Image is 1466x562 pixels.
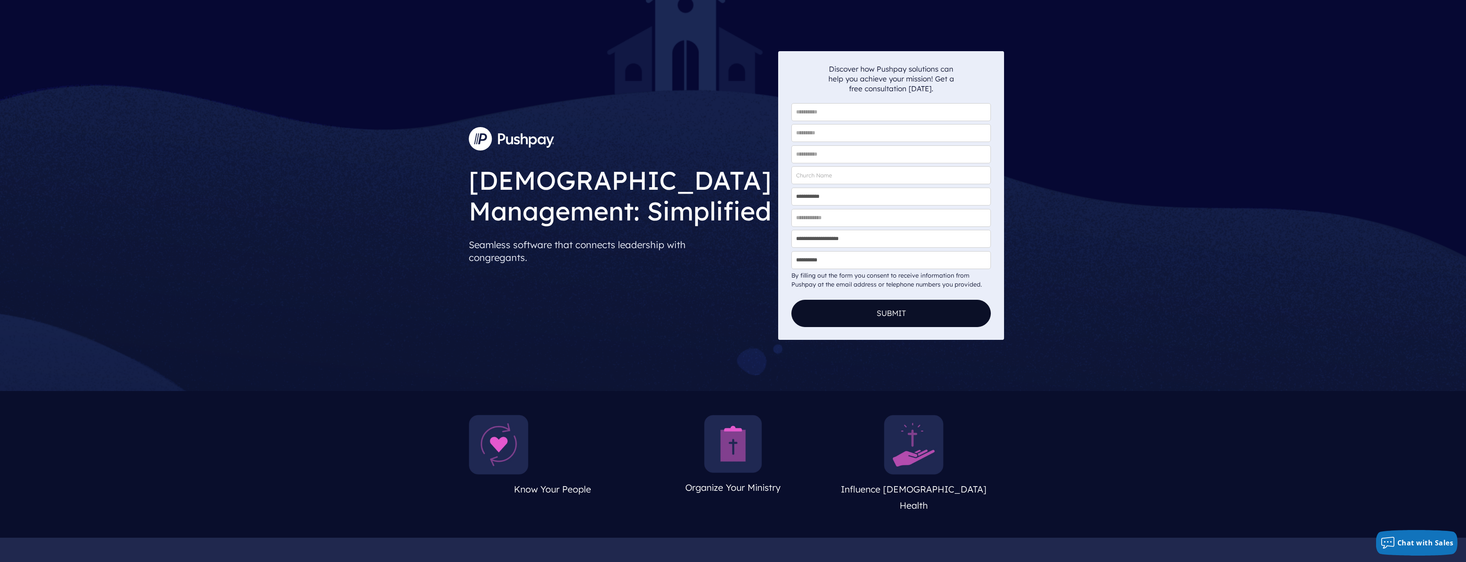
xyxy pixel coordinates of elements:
button: Submit [791,300,991,327]
h1: [DEMOGRAPHIC_DATA] Management: Simplified [469,158,771,229]
button: Chat with Sales [1376,530,1458,556]
p: Seamless software that connects leadership with congregants. [469,235,771,267]
span: Chat with Sales [1397,538,1454,548]
span: Know Your People [514,484,591,495]
p: Discover how Pushpay solutions can help you achieve your mission! Get a free consultation [DATE]. [828,64,954,93]
span: Influence [DEMOGRAPHIC_DATA] Health [841,484,987,511]
input: Church Name [791,166,991,184]
div: By filling out the form you consent to receive information from Pushpay at the email address or t... [791,271,991,289]
span: Organize Your Ministry [685,482,781,493]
